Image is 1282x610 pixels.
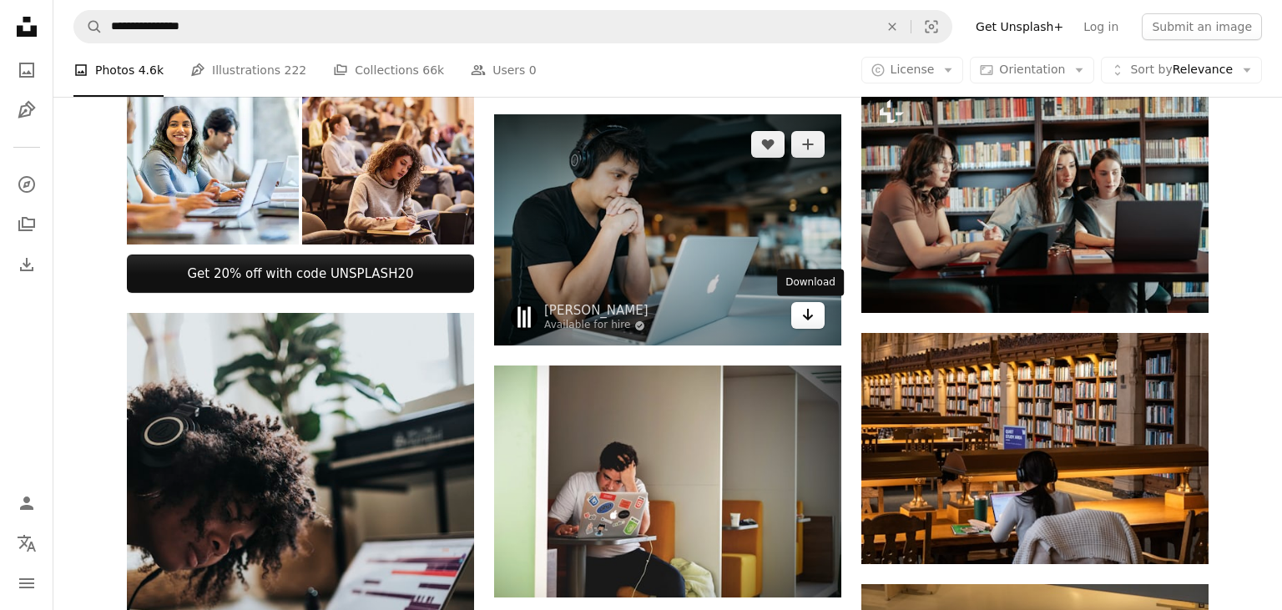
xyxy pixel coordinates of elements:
span: Orientation [999,63,1065,76]
a: Download [791,302,825,329]
button: Menu [10,567,43,600]
button: Clear [874,11,911,43]
button: Visual search [911,11,951,43]
a: [PERSON_NAME] [544,302,649,319]
img: Mature Students Working Together [127,73,299,245]
a: Photos [10,53,43,87]
button: Submit an image [1142,13,1262,40]
button: Orientation [970,57,1094,83]
span: Relevance [1130,62,1233,78]
a: Get 20% off with code UNSPLASH20 [127,255,474,293]
span: 0 [529,61,537,79]
div: Download [777,270,844,296]
button: Language [10,527,43,560]
span: 66k [422,61,444,79]
span: 222 [285,61,307,79]
img: man wearing white top using MacBook [494,365,841,597]
span: License [891,63,935,76]
a: a group of women sitting at a table in front of a laptop computer [861,189,1209,204]
a: Log in [1073,13,1128,40]
a: Explore [10,168,43,201]
img: Writing an exam at the university! [302,73,474,245]
img: a group of women sitting at a table in front of a laptop computer [861,82,1209,313]
a: Student studies at a library with books. [861,441,1209,456]
img: man wearing headphones while sitting on chair in front of MacBook [494,114,841,345]
button: Search Unsplash [74,11,103,43]
a: Collections 66k [333,43,444,97]
a: Log in / Sign up [10,486,43,520]
a: Download History [10,248,43,281]
img: Student studies at a library with books. [861,333,1209,564]
button: Add to Collection [791,131,825,158]
a: man wearing headphones while sitting on chair in front of MacBook [494,222,841,237]
a: man wearing white top using MacBook [494,474,841,489]
a: Illustrations [10,93,43,127]
a: Illustrations 222 [190,43,306,97]
span: Sort by [1130,63,1172,76]
a: Home — Unsplash [10,10,43,47]
a: Collections [10,208,43,241]
a: woman in black and white shirt writing on white paper [127,565,474,580]
button: License [861,57,964,83]
img: Go to Wes Hicks's profile [511,304,538,330]
form: Find visuals sitewide [73,10,952,43]
button: Like [751,131,785,158]
a: Users 0 [471,43,537,97]
a: Available for hire [544,319,649,332]
button: Sort byRelevance [1101,57,1262,83]
a: Get Unsplash+ [966,13,1073,40]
